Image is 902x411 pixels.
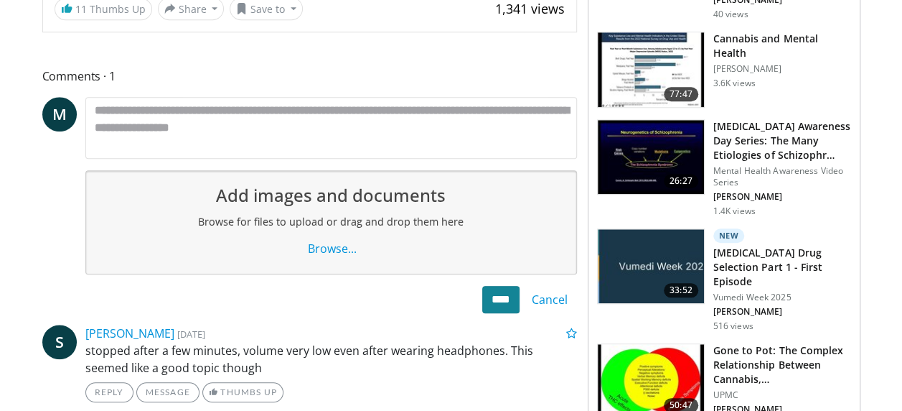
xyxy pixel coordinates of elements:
p: [PERSON_NAME] [713,191,851,203]
img: 0e991599-1ace-4004-98d5-e0b39d86eda7.150x105_q85_crop-smart_upscale.jpg [598,32,704,107]
p: Mental Health Awareness Video Series [713,165,851,188]
img: d8d9b0f7-8022-4d28-ae0d-7bbd658c82e6.jpg.150x105_q85_crop-smart_upscale.jpg [598,229,704,304]
p: New [713,228,745,243]
a: Thumbs Up [202,382,283,402]
small: [DATE] [177,328,205,341]
h3: [MEDICAL_DATA] Drug Selection Part 1 - First Episode [713,246,851,289]
h3: [MEDICAL_DATA] Awareness Day Series: The Many Etiologies of Schizophr… [713,119,851,162]
p: stopped after a few minutes, volume very low even after wearing headphones. This seemed like a go... [85,342,577,377]
p: [PERSON_NAME] [713,63,851,75]
h3: Gone to Pot: The Complex Relationship Between Cannabis, [MEDICAL_DATA]… [713,343,851,387]
p: 3.6K views [713,78,756,89]
a: 26:27 [MEDICAL_DATA] Awareness Day Series: The Many Etiologies of Schizophr… Mental Health Awaren... [597,119,851,217]
p: 40 views [713,9,748,20]
span: Comments 1 [42,67,577,86]
h3: Cannabis and Mental Health [713,32,851,60]
a: M [42,97,77,131]
span: 11 [75,2,87,16]
a: Cancel [522,286,577,313]
span: 26:27 [664,174,698,188]
a: Message [136,382,199,402]
a: Reply [85,382,133,402]
a: S [42,325,77,359]
img: cc17e273-e85b-4a44-ada7-bd2ab890eb55.150x105_q85_crop-smart_upscale.jpg [598,120,704,195]
h2: Browse for files to upload or drag and drop them here [98,214,565,230]
a: [PERSON_NAME] [85,325,174,341]
h1: Add images and documents [98,183,565,208]
a: 77:47 Cannabis and Mental Health [PERSON_NAME] 3.6K views [597,32,851,108]
span: 77:47 [664,87,698,101]
p: [PERSON_NAME] [713,306,851,318]
span: 33:52 [664,283,698,297]
a: Browse... [296,235,366,262]
p: Vumedi Week 2025 [713,292,851,303]
a: 33:52 New [MEDICAL_DATA] Drug Selection Part 1 - First Episode Vumedi Week 2025 [PERSON_NAME] 516... [597,228,851,332]
p: UPMC [713,389,851,401]
p: 1.4K views [713,205,756,217]
p: 516 views [713,320,753,332]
